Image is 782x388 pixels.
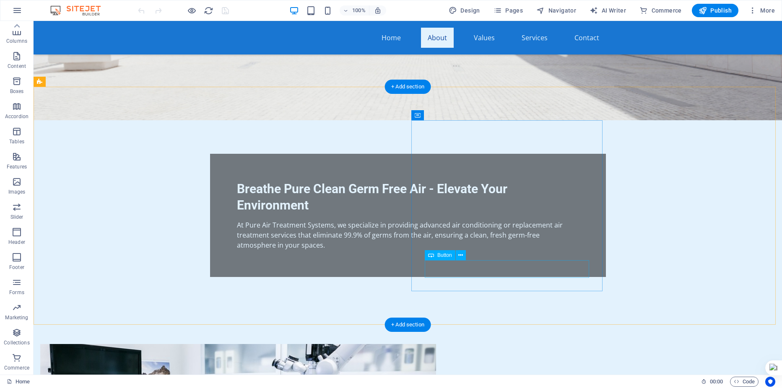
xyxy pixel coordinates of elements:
[187,5,197,16] button: Click here to leave preview mode and continue editing
[5,314,28,321] p: Marketing
[636,4,685,17] button: Commerce
[716,378,717,385] span: :
[9,264,24,271] p: Footer
[730,377,759,387] button: Code
[8,189,26,195] p: Images
[204,6,213,16] i: Reload page
[10,214,23,220] p: Slider
[490,4,526,17] button: Pages
[374,7,382,14] i: On resize automatically adjust zoom level to fit chosen device.
[639,6,682,15] span: Commerce
[4,339,29,346] p: Collections
[385,80,431,94] div: + Add section
[9,138,24,145] p: Tables
[536,6,576,15] span: Navigator
[4,365,29,371] p: Commerce
[734,377,755,387] span: Code
[710,377,723,387] span: 00 00
[590,6,626,15] span: AI Writer
[10,88,24,95] p: Boxes
[385,318,431,332] div: + Add section
[445,4,483,17] button: Design
[340,5,369,16] button: 100%
[449,6,480,15] span: Design
[437,253,452,258] span: Button
[699,6,732,15] span: Publish
[765,377,775,387] button: Usercentrics
[494,6,523,15] span: Pages
[445,4,483,17] div: Design (Ctrl+Alt+Y)
[6,38,27,44] p: Columns
[8,63,26,70] p: Content
[352,5,366,16] h6: 100%
[533,4,579,17] button: Navigator
[745,4,778,17] button: More
[203,5,213,16] button: reload
[586,4,629,17] button: AI Writer
[7,377,30,387] a: Click to cancel selection. Double-click to open Pages
[5,113,29,120] p: Accordion
[9,289,24,296] p: Forms
[7,163,27,170] p: Features
[8,239,25,246] p: Header
[48,5,111,16] img: Editor Logo
[748,6,775,15] span: More
[701,377,723,387] h6: Session time
[692,4,738,17] button: Publish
